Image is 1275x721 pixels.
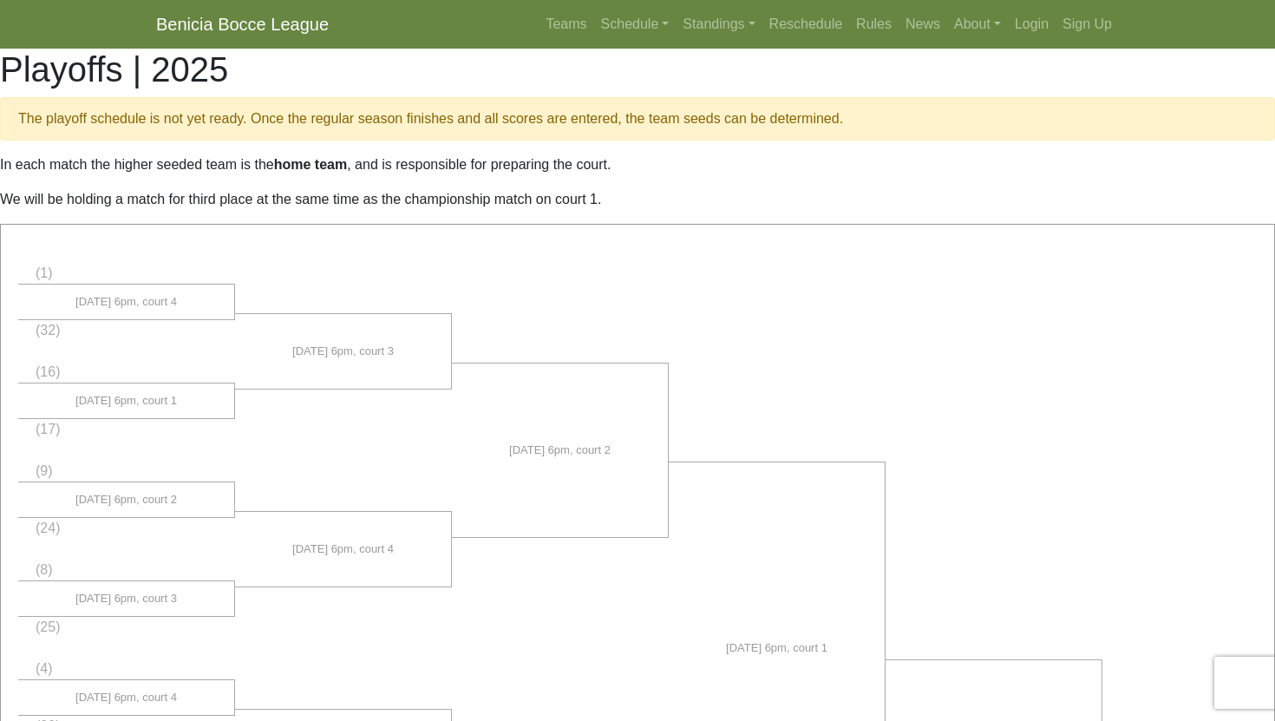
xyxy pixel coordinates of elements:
span: [DATE] 6pm, court 4 [75,293,177,311]
a: Reschedule [762,7,850,42]
span: [DATE] 6pm, court 1 [726,639,827,657]
span: [DATE] 6pm, court 4 [292,541,394,558]
span: [DATE] 6pm, court 4 [75,689,177,706]
a: Login [1008,7,1056,42]
span: (9) [36,463,53,478]
a: Schedule [594,7,677,42]
span: [DATE] 6pm, court 2 [75,491,177,508]
a: Standings [676,7,762,42]
span: (24) [36,521,60,535]
span: (17) [36,422,60,436]
a: Benicia Bocce League [156,7,329,42]
span: (32) [36,323,60,338]
a: Sign Up [1056,7,1119,42]
strong: home team [274,157,347,172]
a: About [947,7,1008,42]
a: News [899,7,947,42]
span: [DATE] 6pm, court 1 [75,392,177,410]
span: [DATE] 6pm, court 3 [75,590,177,607]
span: (25) [36,619,60,634]
span: (1) [36,265,53,280]
a: Rules [849,7,899,42]
a: Teams [539,7,593,42]
span: [DATE] 6pm, court 3 [292,343,394,360]
span: (8) [36,562,53,577]
span: (16) [36,364,60,379]
span: (4) [36,661,53,676]
span: [DATE] 6pm, court 2 [509,442,611,459]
